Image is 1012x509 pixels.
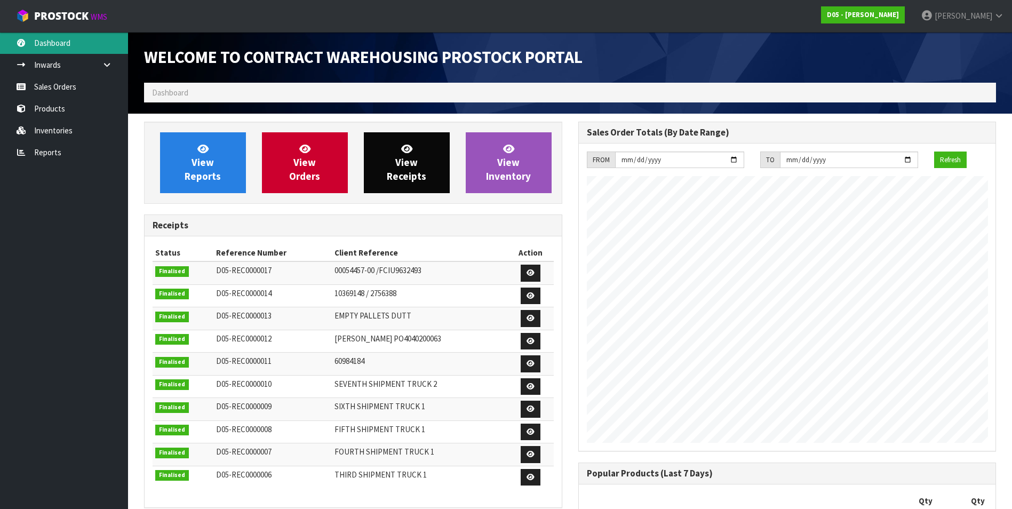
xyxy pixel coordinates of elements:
th: Status [153,244,213,261]
th: Action [507,244,553,261]
span: 60984184 [334,356,364,366]
span: Finalised [155,266,189,277]
th: Client Reference [332,244,507,261]
span: FIFTH SHIPMENT TRUCK 1 [334,424,425,434]
span: View Inventory [486,142,531,182]
span: Finalised [155,357,189,368]
strong: D05 - [PERSON_NAME] [827,10,899,19]
span: D05-REC0000006 [216,470,272,480]
img: cube-alt.png [16,9,29,22]
th: Reference Number [213,244,332,261]
span: 00054457-00 /FCIU9632493 [334,265,421,275]
span: [PERSON_NAME] PO4040200063 [334,333,441,344]
span: D05-REC0000009 [216,401,272,411]
a: ViewInventory [466,132,552,193]
span: Finalised [155,470,189,481]
span: Finalised [155,425,189,435]
a: ViewReports [160,132,246,193]
span: Welcome to Contract Warehousing ProStock Portal [144,46,583,68]
h3: Popular Products (Last 7 Days) [587,468,988,479]
span: [PERSON_NAME] [935,11,992,21]
h3: Receipts [153,220,554,230]
span: ProStock [34,9,89,23]
a: ViewOrders [262,132,348,193]
span: View Orders [289,142,320,182]
span: D05-REC0000012 [216,333,272,344]
span: D05-REC0000017 [216,265,272,275]
span: Finalised [155,402,189,413]
small: WMS [91,12,107,22]
div: TO [760,152,780,169]
span: D05-REC0000008 [216,424,272,434]
span: FOURTH SHIPMENT TRUCK 1 [334,447,434,457]
span: D05-REC0000013 [216,311,272,321]
span: Finalised [155,312,189,322]
span: D05-REC0000014 [216,288,272,298]
span: THIRD SHIPMENT TRUCK 1 [334,470,427,480]
span: SIXTH SHIPMENT TRUCK 1 [334,401,425,411]
span: Finalised [155,289,189,299]
span: View Receipts [387,142,426,182]
span: SEVENTH SHIPMENT TRUCK 2 [334,379,437,389]
span: D05-REC0000007 [216,447,272,457]
a: ViewReceipts [364,132,450,193]
span: D05-REC0000010 [216,379,272,389]
span: Finalised [155,448,189,458]
div: FROM [587,152,615,169]
span: 10369148 / 2756388 [334,288,396,298]
span: D05-REC0000011 [216,356,272,366]
span: View Reports [185,142,221,182]
span: EMPTY PALLETS DUTT [334,311,411,321]
span: Finalised [155,334,189,345]
h3: Sales Order Totals (By Date Range) [587,128,988,138]
button: Refresh [934,152,967,169]
span: Finalised [155,379,189,390]
span: Dashboard [152,88,188,98]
